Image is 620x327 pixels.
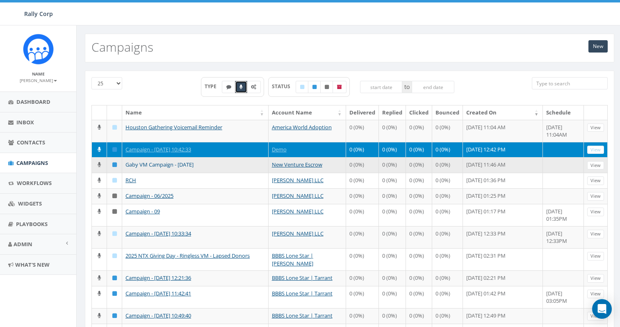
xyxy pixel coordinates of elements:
td: 0 (0%) [346,157,379,173]
td: [DATE] 02:31 PM [463,248,543,270]
a: View [587,176,604,185]
i: Ringless Voice Mail [98,313,101,318]
label: Draft [296,81,309,93]
a: [PERSON_NAME] LLC [272,192,324,199]
td: 0 (0%) [379,308,406,324]
i: Unpublished [112,209,117,214]
i: Ringless Voice Mail [98,253,101,258]
td: 0 (0%) [406,142,432,158]
td: 0 (0%) [406,226,432,248]
td: 0 (0%) [379,270,406,286]
a: Demo [272,146,287,153]
td: 0 (0%) [406,248,432,270]
a: New Venture Escrow [272,161,322,168]
i: Published [112,162,117,167]
div: Open Intercom Messenger [592,299,612,319]
label: Archived [333,81,346,93]
label: Text SMS [222,81,236,93]
i: Ringless Voice Mail [98,178,101,183]
a: 2025 NTX Giving Day - Ringless VM - Lapsed Donors [125,252,250,259]
i: Unpublished [325,85,329,89]
td: 0 (0%) [432,120,463,142]
td: [DATE] 11:46 AM [463,157,543,173]
i: Ringless Voice Mail [98,275,101,281]
i: Ringless Voice Mail [98,291,101,296]
a: Gaby VM Campaign - [DATE] [125,161,194,168]
small: [PERSON_NAME] [20,78,57,83]
a: View [587,312,604,320]
td: 0 (0%) [346,270,379,286]
span: Workflows [17,179,52,187]
th: Schedule [543,105,584,120]
td: 0 (0%) [346,226,379,248]
a: BBBS Lone Star | Tarrant [272,312,333,319]
i: Ringless Voice Mail [98,162,101,167]
span: What's New [15,261,50,268]
td: 0 (0%) [432,248,463,270]
td: 0 (0%) [346,204,379,226]
td: 0 (0%) [406,157,432,173]
input: end date [412,81,454,93]
td: [DATE] 01:17 PM [463,204,543,226]
a: New [588,40,608,53]
i: Draft [112,125,117,130]
td: 0 (0%) [346,142,379,158]
a: BBBS Lone Star | Tarrant [272,290,333,297]
a: [PERSON_NAME] LLC [272,208,324,215]
a: Campaign - 06/2025 [125,192,173,199]
a: View [587,252,604,261]
td: [DATE] 12:33 PM [463,226,543,248]
td: 0 (0%) [432,204,463,226]
i: Ringless Voice Mail [98,193,101,199]
i: Draft [300,85,304,89]
td: 0 (0%) [432,173,463,188]
th: Name: activate to sort column ascending [122,105,269,120]
label: Unpublished [320,81,333,93]
td: [DATE] 03:05PM [543,286,584,308]
span: Playbooks [16,220,48,228]
i: Draft [112,231,117,236]
span: Widgets [18,200,42,207]
td: [DATE] 02:21 PM [463,270,543,286]
i: Automated Message [251,85,256,89]
i: Draft [112,253,117,258]
a: View [587,290,604,298]
span: Inbox [16,119,34,126]
td: 0 (0%) [379,286,406,308]
th: Bounced [432,105,463,120]
td: [DATE] 12:42 PM [463,142,543,158]
td: 0 (0%) [346,308,379,324]
td: 0 (0%) [406,173,432,188]
td: 0 (0%) [346,286,379,308]
td: 0 (0%) [432,270,463,286]
td: 0 (0%) [406,308,432,324]
a: BBBS Lone Star | Tarrant [272,274,333,281]
i: Ringless Voice Mail [239,85,243,89]
td: 0 (0%) [379,248,406,270]
td: [DATE] 01:35PM [543,204,584,226]
a: RCH [125,176,136,184]
img: Icon_1.png [23,34,54,64]
th: Replied [379,105,406,120]
td: 0 (0%) [406,286,432,308]
a: Campaign - [DATE] 10:42:33 [125,146,191,153]
i: Published [112,147,117,152]
a: [PERSON_NAME] LLC [272,230,324,237]
td: 0 (0%) [346,120,379,142]
span: Contacts [17,139,45,146]
td: [DATE] 11:04 AM [463,120,543,142]
label: Automated Message [246,81,261,93]
span: Admin [14,240,32,248]
label: Ringless Voice Mail [235,81,247,93]
td: 0 (0%) [432,308,463,324]
a: Campaign - [DATE] 11:42:41 [125,290,191,297]
a: Campaign - [DATE] 10:33:34 [125,230,191,237]
td: 0 (0%) [379,173,406,188]
i: Text SMS [226,85,231,89]
td: 0 (0%) [379,204,406,226]
td: 0 (0%) [406,270,432,286]
i: Ringless Voice Mail [98,231,101,236]
a: View [587,123,604,132]
small: Name [32,71,45,77]
a: Campaign - [DATE] 10:49:40 [125,312,191,319]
